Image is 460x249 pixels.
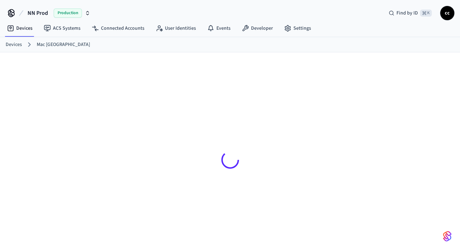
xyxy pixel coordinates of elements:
[440,6,454,20] button: cc
[150,22,202,35] a: User Identities
[28,9,48,17] span: NN Prod
[236,22,279,35] a: Developer
[443,231,452,242] img: SeamLogoGradient.69752ec5.svg
[420,10,432,17] span: ⌘ K
[54,8,82,18] span: Production
[383,7,437,19] div: Find by ID⌘ K
[279,22,317,35] a: Settings
[6,41,22,48] a: Devices
[1,22,38,35] a: Devices
[396,10,418,17] span: Find by ID
[37,41,90,48] a: Mac [GEOGRAPHIC_DATA]
[38,22,86,35] a: ACS Systems
[441,7,454,19] span: cc
[86,22,150,35] a: Connected Accounts
[202,22,236,35] a: Events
